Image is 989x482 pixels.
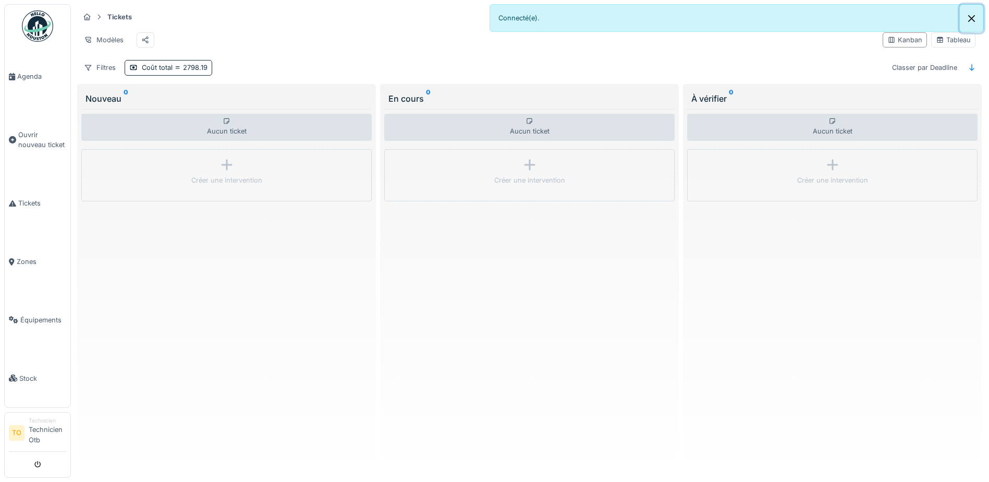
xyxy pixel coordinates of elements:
[887,60,962,75] div: Classer par Deadline
[124,92,128,105] sup: 0
[142,63,207,73] div: Coût total
[691,92,973,105] div: À vérifier
[887,35,922,45] div: Kanban
[494,175,565,185] div: Créer une intervention
[490,4,984,32] div: Connecté(e).
[22,10,53,42] img: Badge_color-CXgf-gQk.svg
[79,32,128,47] div: Modèles
[426,92,431,105] sup: 0
[191,175,262,185] div: Créer une intervention
[103,12,136,22] strong: Tickets
[960,5,983,32] button: Close
[936,35,971,45] div: Tableau
[20,315,66,325] span: Équipements
[5,349,70,407] a: Stock
[687,114,978,141] div: Aucun ticket
[729,92,734,105] sup: 0
[18,198,66,208] span: Tickets
[9,425,25,441] li: TO
[19,373,66,383] span: Stock
[797,175,868,185] div: Créer une intervention
[5,291,70,349] a: Équipements
[18,130,66,150] span: Ouvrir nouveau ticket
[5,174,70,233] a: Tickets
[79,60,120,75] div: Filtres
[81,114,372,141] div: Aucun ticket
[5,106,70,174] a: Ouvrir nouveau ticket
[5,233,70,291] a: Zones
[17,257,66,267] span: Zones
[173,64,207,71] span: 2798.19
[29,417,66,425] div: Technicien
[388,92,670,105] div: En cours
[9,417,66,452] a: TO TechnicienTechnicien Otb
[17,71,66,81] span: Agenda
[86,92,368,105] div: Nouveau
[29,417,66,449] li: Technicien Otb
[384,114,675,141] div: Aucun ticket
[5,47,70,106] a: Agenda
